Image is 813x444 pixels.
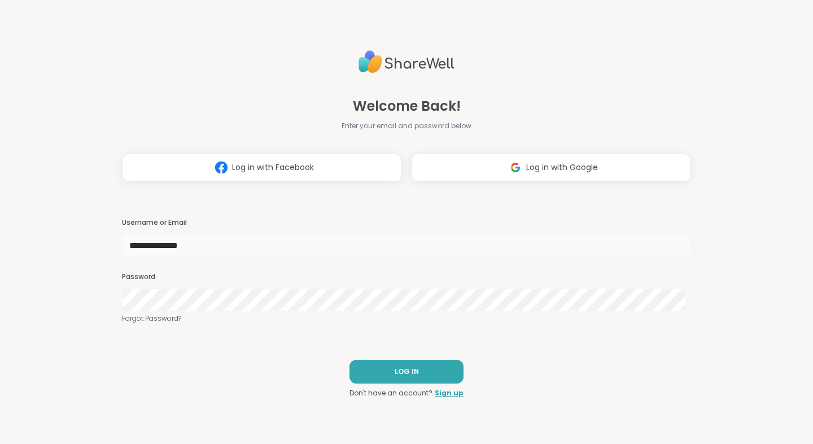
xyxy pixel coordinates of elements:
[122,218,691,228] h3: Username or Email
[526,162,598,173] span: Log in with Google
[395,367,419,377] span: LOG IN
[353,96,461,116] span: Welcome Back!
[349,360,464,384] button: LOG IN
[122,314,691,324] a: Forgot Password?
[359,46,454,78] img: ShareWell Logo
[232,162,314,173] span: Log in with Facebook
[435,388,464,398] a: Sign up
[122,154,402,182] button: Log in with Facebook
[411,154,691,182] button: Log in with Google
[349,388,432,398] span: Don't have an account?
[122,272,691,282] h3: Password
[505,157,526,178] img: ShareWell Logomark
[342,121,471,131] span: Enter your email and password below
[211,157,232,178] img: ShareWell Logomark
